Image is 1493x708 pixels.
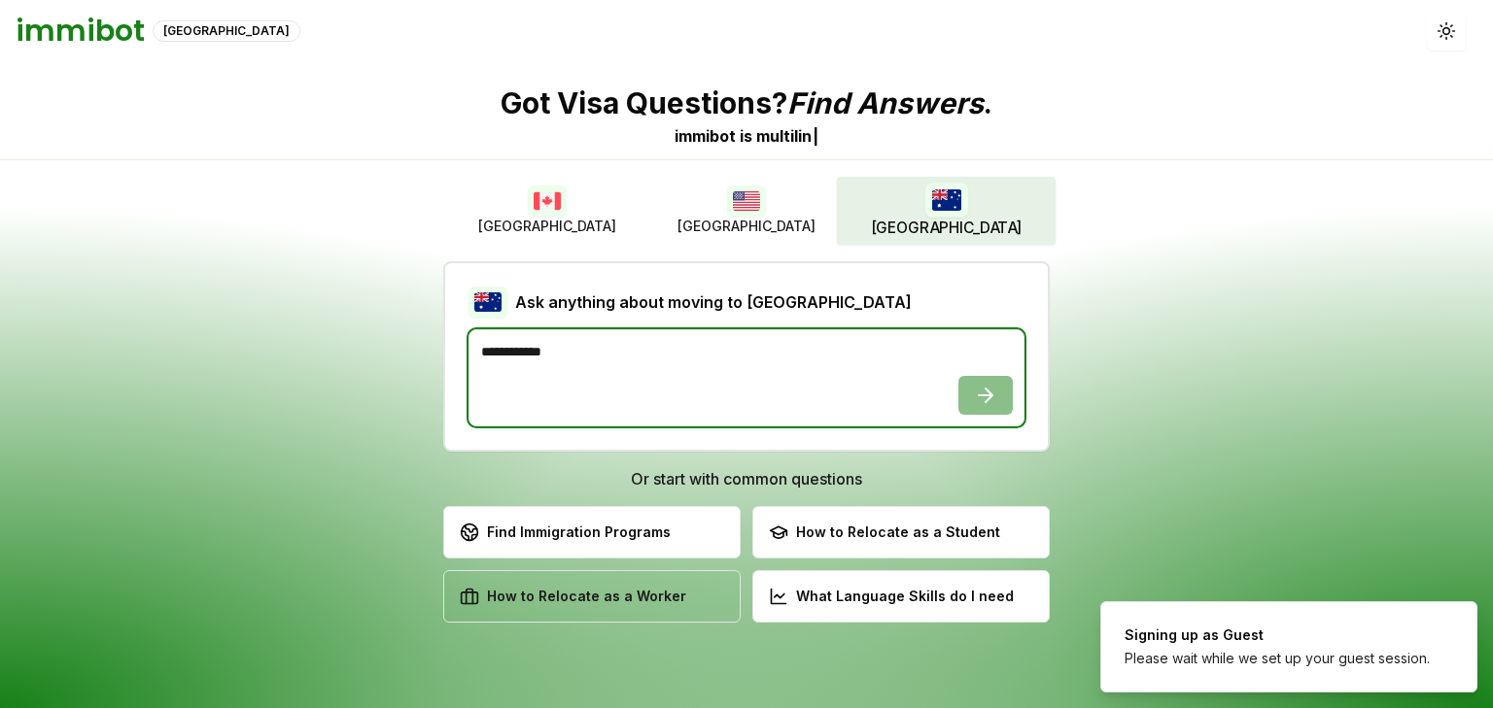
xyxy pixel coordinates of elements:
img: Canada flag [528,185,567,217]
h2: Ask anything about moving to [GEOGRAPHIC_DATA] [515,290,912,314]
div: Signing up as Guest [1125,625,1430,645]
button: How to Relocate as a Student [752,506,1050,558]
img: USA flag [727,185,766,217]
img: Australia flag [924,183,967,217]
h3: Or start with common questions [443,467,1050,490]
span: [GEOGRAPHIC_DATA] [677,217,816,236]
button: How to Relocate as a Worker [443,570,741,623]
div: immibot is [675,124,752,148]
div: Find Immigration Programs [460,523,671,542]
div: What Language Skills do I need [769,587,1014,606]
button: Find Immigration Programs [443,506,741,558]
div: [GEOGRAPHIC_DATA] [153,20,300,42]
div: How to Relocate as a Student [769,523,1000,542]
span: [GEOGRAPHIC_DATA] [870,218,1022,239]
button: What Language Skills do I need [752,570,1050,623]
span: m u l t i l i n [756,126,812,146]
div: How to Relocate as a Worker [460,587,686,606]
span: Find Answers [787,85,984,120]
h1: immibot [16,14,145,49]
img: Australia flag [469,287,507,318]
span: [GEOGRAPHIC_DATA] [478,217,616,236]
span: | [813,126,818,146]
p: Got Visa Questions? . [501,85,992,120]
div: Please wait while we set up your guest session. [1125,649,1430,668]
